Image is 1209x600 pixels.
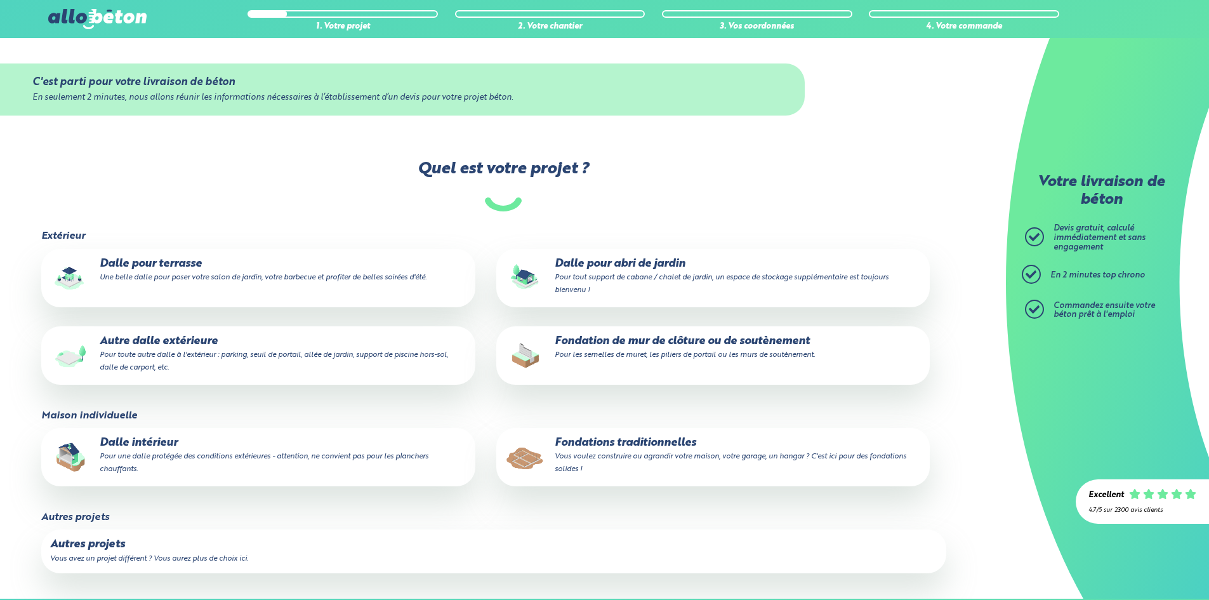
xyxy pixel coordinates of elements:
[555,274,889,294] small: Pour tout support de cabane / chalet de jardin, un espace de stockage supplémentaire est toujours...
[455,22,645,32] div: 2. Votre chantier
[48,9,146,29] img: allobéton
[50,538,937,551] p: Autres projets
[40,160,965,211] label: Quel est votre projet ?
[50,335,466,374] p: Autre dalle extérieure
[50,437,91,477] img: final_use.values.inside_slab
[50,258,466,283] p: Dalle pour terrasse
[505,258,921,297] p: Dalle pour abri de jardin
[555,351,815,359] small: Pour les semelles de muret, les piliers de portail ou les murs de soutènement.
[1054,302,1155,319] span: Commandez ensuite votre béton prêt à l'emploi
[1028,174,1174,209] p: Votre livraison de béton
[505,335,546,376] img: final_use.values.closing_wall_fundation
[41,230,85,242] legend: Extérieur
[50,258,91,298] img: final_use.values.terrace
[1050,271,1145,279] span: En 2 minutes top chrono
[555,453,906,473] small: Vous voulez construire ou agrandir votre maison, votre garage, un hangar ? C'est ici pour des fon...
[50,437,466,476] p: Dalle intérieur
[248,22,438,32] div: 1. Votre projet
[662,22,852,32] div: 3. Vos coordonnées
[50,335,91,376] img: final_use.values.outside_slab
[100,453,428,473] small: Pour une dalle protégée des conditions extérieures - attention, ne convient pas pour les plancher...
[100,351,448,371] small: Pour toute autre dalle à l'extérieur : parking, seuil de portail, allée de jardin, support de pis...
[505,258,546,298] img: final_use.values.garden_shed
[1088,491,1124,500] div: Excellent
[505,335,921,361] p: Fondation de mur de clôture ou de soutènement
[32,76,773,88] div: C'est parti pour votre livraison de béton
[505,437,921,476] p: Fondations traditionnelles
[41,410,137,422] legend: Maison individuelle
[869,22,1059,32] div: 4. Votre commande
[505,437,546,477] img: final_use.values.traditional_fundations
[50,555,248,563] small: Vous avez un projet différent ? Vous aurez plus de choix ici.
[1088,507,1196,514] div: 4.7/5 sur 2300 avis clients
[100,274,426,281] small: Une belle dalle pour poser votre salon de jardin, votre barbecue et profiter de belles soirées d'...
[1054,224,1146,251] span: Devis gratuit, calculé immédiatement et sans engagement
[41,512,109,523] legend: Autres projets
[32,93,773,103] div: En seulement 2 minutes, nous allons réunir les informations nécessaires à l’établissement d’un de...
